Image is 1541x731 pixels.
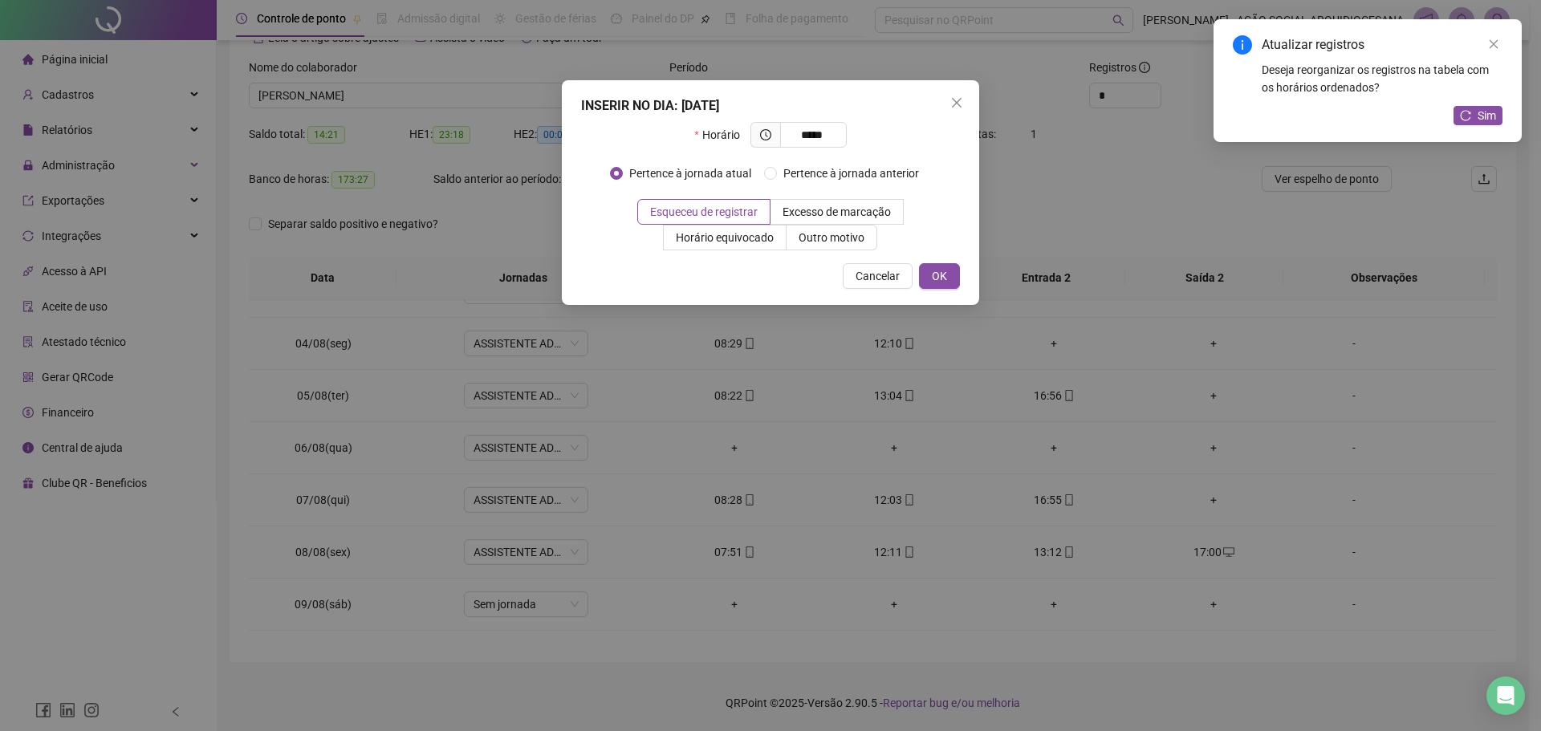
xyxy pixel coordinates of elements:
span: reload [1460,110,1471,121]
span: info-circle [1233,35,1252,55]
div: Atualizar registros [1262,35,1502,55]
button: OK [919,263,960,289]
div: Open Intercom Messenger [1486,676,1525,715]
span: Sim [1478,107,1496,124]
button: Cancelar [843,263,913,289]
span: clock-circle [760,129,771,140]
label: Horário [694,122,750,148]
span: Esqueceu de registrar [650,205,758,218]
span: Pertence à jornada anterior [777,164,925,182]
div: INSERIR NO DIA : [DATE] [581,96,960,116]
span: Pertence à jornada atual [623,164,758,182]
span: OK [932,267,947,285]
span: Horário equivocado [676,231,774,244]
span: Excesso de marcação [783,205,891,218]
div: Deseja reorganizar os registros na tabela com os horários ordenados? [1262,61,1502,96]
button: Close [944,90,970,116]
a: Close [1485,35,1502,53]
span: close [1488,39,1499,50]
span: Cancelar [856,267,900,285]
span: Outro motivo [799,231,864,244]
button: Sim [1454,106,1502,125]
span: close [950,96,963,109]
